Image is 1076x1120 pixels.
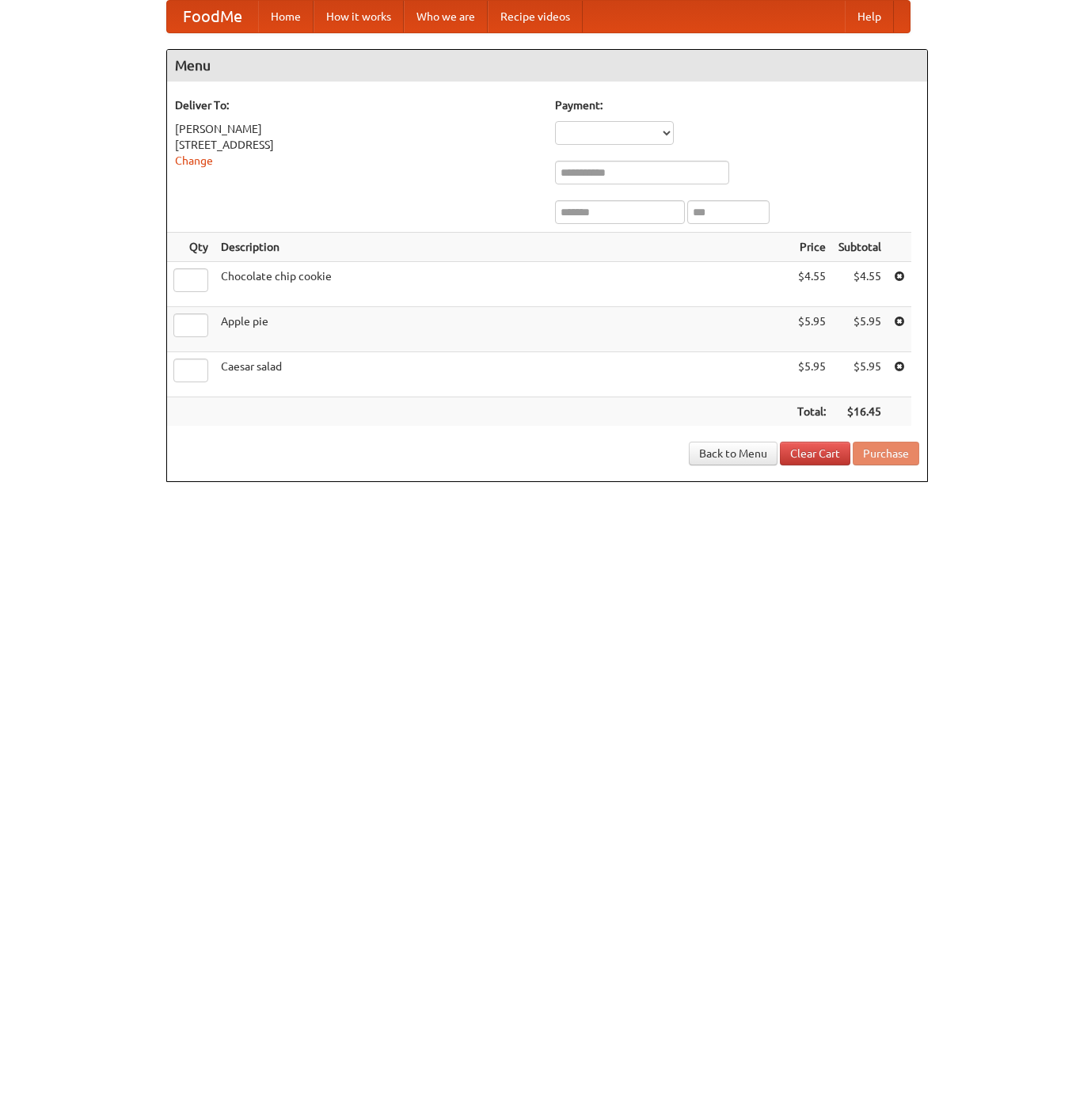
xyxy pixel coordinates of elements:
[832,262,888,307] td: $4.55
[780,442,850,465] a: Clear Cart
[791,397,832,427] th: Total:
[845,1,894,32] a: Help
[215,307,791,352] td: Apple pie
[167,1,258,32] a: FoodMe
[175,121,539,137] div: [PERSON_NAME]
[175,137,539,153] div: [STREET_ADDRESS]
[258,1,314,32] a: Home
[215,233,791,262] th: Description
[689,442,778,465] a: Back to Menu
[832,307,888,352] td: $5.95
[314,1,404,32] a: How it works
[175,154,213,167] a: Change
[832,397,888,427] th: $16.45
[167,50,927,82] h4: Menu
[791,307,832,352] td: $5.95
[853,442,919,465] button: Purchase
[167,233,215,262] th: Qty
[832,352,888,397] td: $5.95
[215,262,791,307] td: Chocolate chip cookie
[791,233,832,262] th: Price
[555,97,919,113] h5: Payment:
[404,1,488,32] a: Who we are
[175,97,539,113] h5: Deliver To:
[215,352,791,397] td: Caesar salad
[791,262,832,307] td: $4.55
[832,233,888,262] th: Subtotal
[488,1,583,32] a: Recipe videos
[791,352,832,397] td: $5.95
